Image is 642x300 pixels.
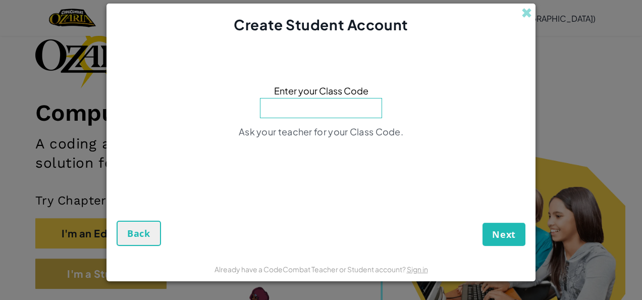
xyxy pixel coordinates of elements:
span: Create Student Account [234,16,408,33]
button: Next [483,223,525,246]
a: Sign in [407,265,428,274]
span: Next [492,228,516,240]
span: Ask your teacher for your Class Code. [239,126,403,137]
span: Back [127,227,150,239]
button: Back [117,221,161,246]
span: Already have a CodeCombat Teacher or Student account? [215,265,407,274]
span: Enter your Class Code [274,83,368,98]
